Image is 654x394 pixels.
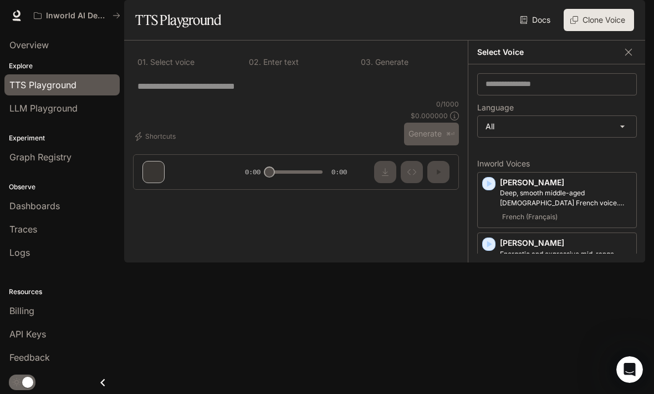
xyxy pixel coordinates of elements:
[500,249,632,269] p: Energetic and expressive mid-range male voice, with a mildly nasal quality
[148,58,195,66] p: Select voice
[29,4,125,27] button: All workspaces
[478,116,636,137] div: All
[373,58,408,66] p: Generate
[46,11,108,21] p: Inworld AI Demos
[616,356,643,383] iframe: Intercom live chat
[361,58,373,66] p: 0 3 .
[249,58,261,66] p: 0 2 .
[500,177,632,188] p: [PERSON_NAME]
[477,160,637,168] p: Inworld Voices
[477,104,514,112] p: Language
[436,99,459,109] p: 0 / 1000
[133,128,180,145] button: Shortcuts
[500,238,632,249] p: [PERSON_NAME]
[137,58,148,66] p: 0 1 .
[564,9,634,31] button: Clone Voice
[135,9,221,31] h1: TTS Playground
[500,188,632,208] p: Deep, smooth middle-aged male French voice. Composed and calm
[518,9,555,31] a: Docs
[261,58,299,66] p: Enter text
[500,210,560,224] span: French (Français)
[411,111,448,120] p: $ 0.000000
